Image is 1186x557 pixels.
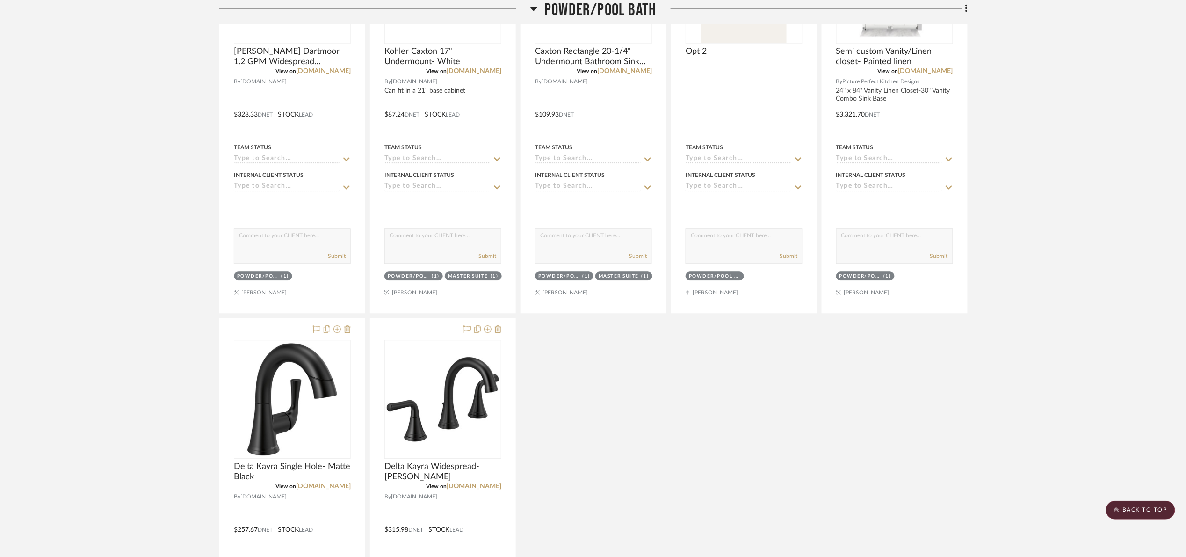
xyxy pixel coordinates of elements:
[234,143,271,152] div: Team Status
[240,492,287,501] span: [DOMAIN_NAME]
[296,483,351,490] a: [DOMAIN_NAME]
[491,273,499,280] div: (1)
[577,68,597,74] span: View on
[930,252,948,260] button: Submit
[384,171,454,179] div: Internal Client Status
[385,342,500,457] img: Delta Kayra Widespread-Matte Black
[686,46,707,57] span: Opt 2
[234,183,340,191] input: Type to Search…
[234,46,351,67] span: [PERSON_NAME] Dartmoor 1.2 GPM Widespread Bathroom Faucet with Rough-in Valve and Pop-Up Drain As...
[384,462,501,482] span: Delta Kayra Widespread-[PERSON_NAME]
[843,77,920,86] span: Picture Perfect Kitchen Designs
[384,155,490,164] input: Type to Search…
[391,492,437,501] span: [DOMAIN_NAME]
[898,68,953,74] a: [DOMAIN_NAME]
[426,484,447,489] span: View on
[535,183,641,191] input: Type to Search…
[296,68,351,74] a: [DOMAIN_NAME]
[583,273,591,280] div: (1)
[629,252,647,260] button: Submit
[535,46,652,67] span: Caxton Rectangle 20-1/4" Undermount Bathroom Sink with Overflow
[384,46,501,67] span: Kohler Caxton 17" Undermount- White
[447,68,501,74] a: [DOMAIN_NAME]
[686,155,791,164] input: Type to Search…
[328,252,346,260] button: Submit
[448,273,488,280] div: Master Suite
[686,171,755,179] div: Internal Client Status
[235,342,350,457] img: Delta Kayra Single Hole- Matte Black
[535,143,572,152] div: Team Status
[391,77,437,86] span: [DOMAIN_NAME]
[686,143,723,152] div: Team Status
[780,252,797,260] button: Submit
[538,273,580,280] div: Powder/Pool Bath
[384,183,490,191] input: Type to Search…
[384,143,422,152] div: Team Status
[240,77,287,86] span: [DOMAIN_NAME]
[599,273,639,280] div: Master Suite
[839,273,882,280] div: Powder/Pool Bath
[275,484,296,489] span: View on
[836,77,843,86] span: By
[432,273,440,280] div: (1)
[426,68,447,74] span: View on
[275,68,296,74] span: View on
[234,462,351,482] span: Delta Kayra Single Hole- Matte Black
[836,171,906,179] div: Internal Client Status
[535,77,542,86] span: By
[234,171,304,179] div: Internal Client Status
[597,68,652,74] a: [DOMAIN_NAME]
[884,273,892,280] div: (1)
[689,273,738,280] div: Powder/Pool Bath
[836,155,942,164] input: Type to Search…
[1106,501,1175,520] scroll-to-top-button: BACK TO TOP
[878,68,898,74] span: View on
[388,273,430,280] div: Powder/Pool Bath
[836,46,953,67] span: Semi custom Vanity/Linen closet- Painted linen
[535,171,605,179] div: Internal Client Status
[234,155,340,164] input: Type to Search…
[686,183,791,191] input: Type to Search…
[535,155,641,164] input: Type to Search…
[384,77,391,86] span: By
[384,492,391,501] span: By
[237,273,279,280] div: Powder/Pool Bath
[542,77,588,86] span: [DOMAIN_NAME]
[234,77,240,86] span: By
[836,143,874,152] div: Team Status
[478,252,496,260] button: Submit
[282,273,289,280] div: (1)
[234,492,240,501] span: By
[836,183,942,191] input: Type to Search…
[641,273,649,280] div: (1)
[447,483,501,490] a: [DOMAIN_NAME]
